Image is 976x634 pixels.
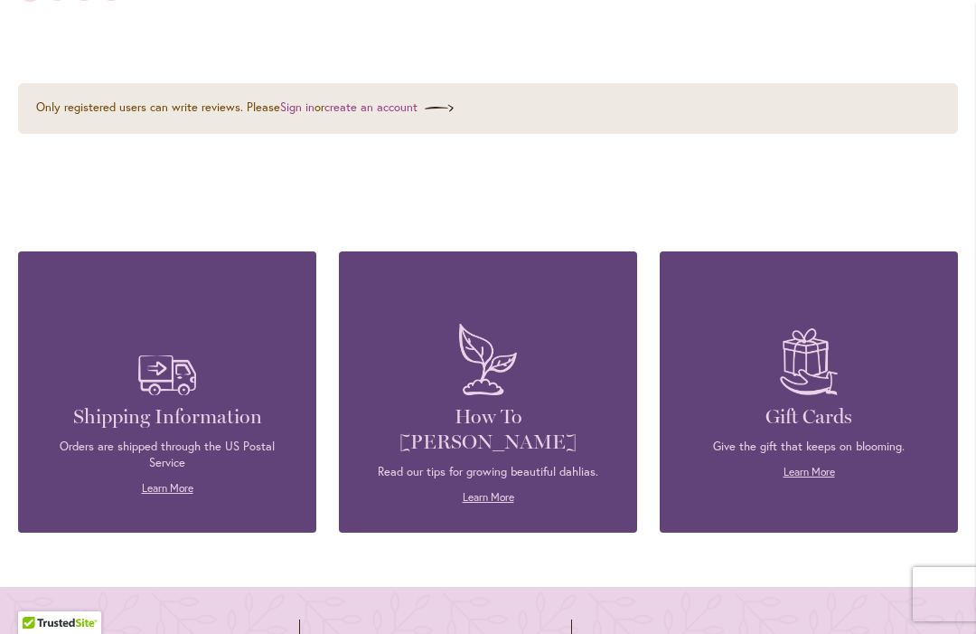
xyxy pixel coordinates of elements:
a: Sign in [280,99,314,115]
iframe: Launch Accessibility Center [14,570,64,620]
p: Give the gift that keeps on blooming. [687,439,931,455]
h4: Shipping Information [45,404,289,430]
a: Learn More [784,465,835,478]
h4: How To [PERSON_NAME] [366,404,610,455]
a: Learn More [142,481,193,495]
a: Learn More [463,490,514,504]
p: Orders are shipped through the US Postal Service [45,439,289,471]
h4: Gift Cards [687,404,931,430]
a: create an account [324,99,454,115]
div: Only registered users can write reviews. Please or [36,94,940,123]
p: Read our tips for growing beautiful dahlias. [366,464,610,480]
